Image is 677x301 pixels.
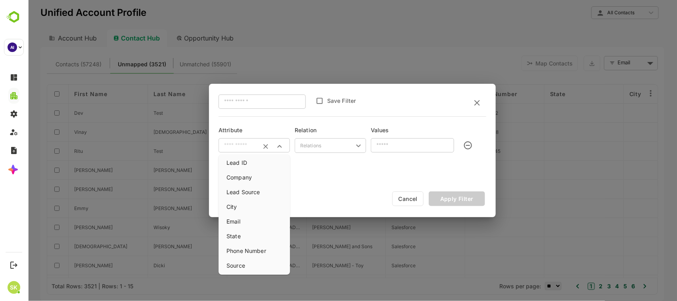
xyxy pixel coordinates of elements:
[299,96,328,105] label: Save Filter
[192,259,261,272] li: Source
[451,142,457,149] button: Save
[8,42,17,52] div: AI
[192,156,261,169] li: Lead ID
[232,141,244,152] button: Clear
[192,171,261,184] li: Company
[192,185,261,199] li: Lead Source
[192,200,261,213] li: City
[364,191,396,206] button: Cancel
[192,274,261,287] li: Created Date
[267,125,338,135] h6: Relation
[432,137,448,153] button: clear
[4,10,24,25] img: BambooboxLogoMark.f1c84d78b4c51b1a7b5f700c9845e183.svg
[192,215,261,228] li: Email
[246,141,257,152] button: Close
[272,143,293,149] span: Relations
[441,95,457,111] button: close
[191,125,262,135] h6: Attribute
[8,260,19,270] button: Logout
[8,281,20,294] div: SK
[192,244,261,257] li: Phone Number
[343,125,458,135] h6: Values
[192,230,261,243] li: State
